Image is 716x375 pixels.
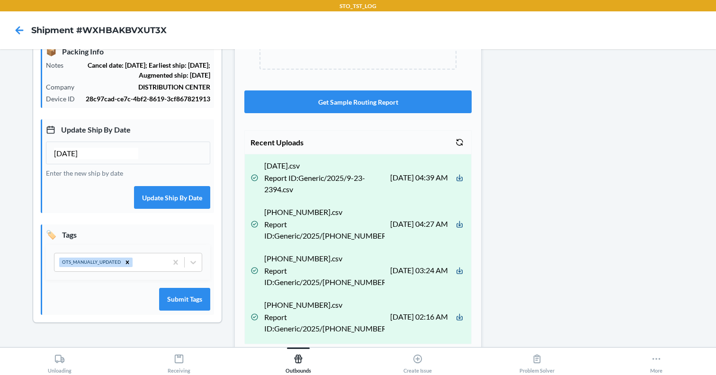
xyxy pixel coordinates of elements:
[454,265,465,277] button: Download
[159,288,210,311] button: Submit Tags
[251,137,304,148] p: Recent Uploads
[59,258,122,267] div: OTS_MANUALLY_UPDATED
[477,348,597,374] button: Problem Solver
[390,218,448,230] p: [DATE] 04:27 AM
[46,228,56,241] span: 🏷️
[519,350,555,374] div: Problem Solver
[46,228,210,241] p: Tags
[264,299,385,311] p: [PHONE_NUMBER].csv
[264,172,385,195] p: Report ID : Generic/2025/9-23-2394.csv
[31,24,167,36] h4: Shipment #WXHBAKBVXUT3X
[46,123,210,136] p: Update Ship By Date
[340,2,376,10] p: STO_TST_LOG
[454,172,465,184] button: Download
[286,350,311,374] div: Outbounds
[454,311,465,323] button: Download
[390,311,448,322] p: [DATE] 02:16 AM
[46,45,56,58] span: 📦
[264,265,385,288] p: Report ID : Generic/2025/[PHONE_NUMBER].csv
[46,168,210,178] p: Enter the new ship by date
[264,160,385,171] p: [DATE].csv
[358,348,477,374] button: Create Issue
[46,94,82,104] p: Device ID
[119,348,239,374] button: Receiving
[46,82,82,92] p: Company
[46,45,210,58] p: Packing Info
[454,136,465,148] button: Refresh list
[454,218,465,230] button: Download
[54,148,138,159] input: MM/DD/YYYY
[168,350,190,374] div: Receiving
[390,265,448,276] p: [DATE] 03:24 AM
[403,350,432,374] div: Create Issue
[264,219,385,241] p: Report ID : Generic/2025/[PHONE_NUMBER].csv
[134,186,210,209] button: Update Ship By Date
[264,312,385,334] p: Report ID : Generic/2025/[PHONE_NUMBER].csv
[71,60,210,80] p: Cancel date: [DATE]; Earliest ship: [DATE]; Augmented ship: [DATE]
[82,94,210,104] p: 28c97cad-ce7c-4bf2-8619-3cf867821913
[244,90,472,113] button: Get Sample Routing Report
[46,60,71,70] p: Notes
[239,348,358,374] button: Outbounds
[48,350,72,374] div: Unloading
[650,350,662,374] div: More
[264,253,385,264] p: [PHONE_NUMBER].csv
[264,206,385,218] p: [PHONE_NUMBER].csv
[82,82,210,92] p: DISTRIBUTION CENTER
[390,172,448,183] p: [DATE] 04:39 AM
[597,348,716,374] button: More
